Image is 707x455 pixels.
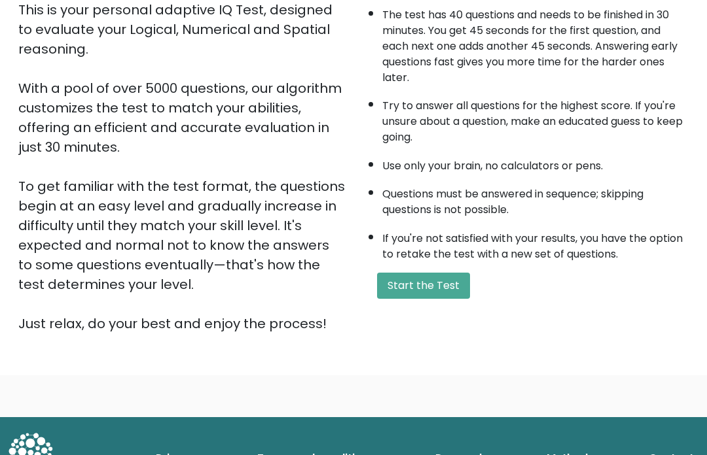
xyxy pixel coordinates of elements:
[382,180,689,218] li: Questions must be answered in sequence; skipping questions is not possible.
[382,152,689,174] li: Use only your brain, no calculators or pens.
[382,1,689,86] li: The test has 40 questions and needs to be finished in 30 minutes. You get 45 seconds for the firs...
[382,92,689,145] li: Try to answer all questions for the highest score. If you're unsure about a question, make an edu...
[382,224,689,262] li: If you're not satisfied with your results, you have the option to retake the test with a new set ...
[377,273,470,299] button: Start the Test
